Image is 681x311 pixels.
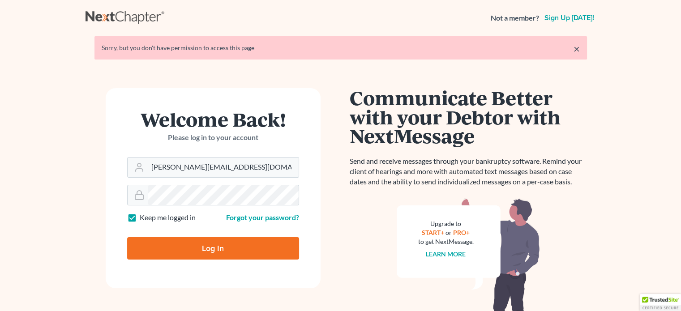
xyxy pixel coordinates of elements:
p: Send and receive messages through your bankruptcy software. Remind your client of hearings and mo... [350,156,587,187]
a: PRO+ [453,229,470,236]
p: Please log in to your account [127,132,299,143]
a: × [574,43,580,54]
a: Sign up [DATE]! [543,14,596,21]
input: Email Address [148,158,299,177]
input: Log In [127,237,299,260]
h1: Welcome Back! [127,110,299,129]
div: Sorry, but you don't have permission to access this page [102,43,580,52]
strong: Not a member? [491,13,539,23]
span: or [445,229,452,236]
div: to get NextMessage. [418,237,474,246]
div: Upgrade to [418,219,474,228]
label: Keep me logged in [140,213,196,223]
a: Learn more [426,250,466,258]
a: Forgot your password? [226,213,299,222]
h1: Communicate Better with your Debtor with NextMessage [350,88,587,145]
a: START+ [422,229,444,236]
div: TrustedSite Certified [640,294,681,311]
